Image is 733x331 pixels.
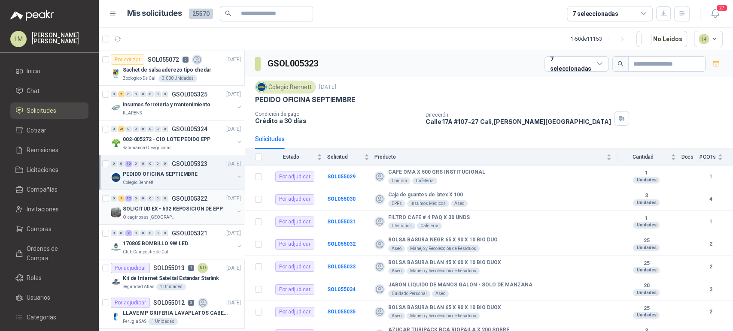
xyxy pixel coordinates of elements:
[275,172,314,182] div: Por adjudicar
[617,149,681,165] th: Cantidad
[162,230,168,236] div: 0
[111,196,117,202] div: 0
[388,304,501,311] b: BOLSA BASURA BLAN 65 X 90 X 10 BIO DUOX
[27,224,52,234] span: Compras
[426,118,611,125] p: Calle 17A #107-27 Cali , [PERSON_NAME][GEOGRAPHIC_DATA]
[147,196,154,202] div: 0
[123,318,146,325] p: Perugia SAS
[716,4,728,12] span: 27
[123,240,188,248] p: 170805 BOMBILLO 9W LED
[633,222,660,229] div: Unidades
[155,126,161,132] div: 0
[388,223,415,229] div: Utensilios
[172,161,207,167] p: GSOL005323
[633,289,660,296] div: Unidades
[633,312,660,319] div: Unidades
[123,283,155,290] p: Seguridad Atlas
[226,195,241,203] p: [DATE]
[327,219,356,225] a: SOL055031
[388,290,430,297] div: Cuidado Personal
[27,126,46,135] span: Cotizar
[155,91,161,97] div: 0
[407,245,480,252] div: Manejo y Recolección de Residuos
[111,126,117,132] div: 0
[275,262,314,272] div: Por adjudicar
[172,196,207,202] p: GSOL005322
[147,126,154,132] div: 0
[255,95,356,104] p: PEDIDO OFICINA SEPTIEMBRE
[111,68,121,78] img: Company Logo
[388,200,405,207] div: EPPs
[188,265,194,271] p: 1
[27,165,58,175] span: Licitaciones
[633,177,660,184] div: Unidades
[617,215,676,222] b: 1
[550,54,593,73] div: 7 seleccionadas
[140,230,146,236] div: 0
[10,142,88,158] a: Remisiones
[327,264,356,270] a: SOL055033
[147,230,154,236] div: 0
[140,161,146,167] div: 0
[123,249,170,256] p: Club Campestre de Cali
[327,286,356,292] b: SOL055034
[407,313,480,319] div: Manejo y Recolección de Residuos
[172,91,207,97] p: GSOL005325
[111,298,150,308] div: Por adjudicar
[162,196,168,202] div: 0
[133,161,139,167] div: 0
[699,173,723,181] b: 1
[255,117,419,124] p: Crédito a 30 días
[133,230,139,236] div: 0
[327,174,356,180] b: SOL055029
[617,193,676,199] b: 3
[123,170,198,178] p: PEDIDO OFICINA SEPTIEMBRE
[275,194,314,205] div: Por adjudicar
[10,63,88,79] a: Inicio
[388,245,405,252] div: Aseo
[125,161,132,167] div: 10
[226,90,241,99] p: [DATE]
[123,309,230,317] p: LLAVE MP GRIFERIA LAVAPLATOS CABEZA EXTRAIBLE
[189,9,213,19] span: 25570
[123,205,223,213] p: SOLICITUD EX - 632 REPOSICION DE EPP
[255,81,316,93] div: Colegio Bennett
[27,145,58,155] span: Remisiones
[327,154,362,160] span: Solicitud
[27,244,80,263] span: Órdenes de Compra
[226,160,241,168] p: [DATE]
[451,200,468,207] div: Aseo
[133,91,139,97] div: 0
[123,66,211,74] p: Sachet de salsa aderezo tipo chedar
[412,178,437,184] div: Cafetería
[633,244,660,251] div: Unidades
[27,106,56,115] span: Solicitudes
[111,54,144,65] div: Por cotizar
[617,61,624,67] span: search
[407,200,449,207] div: Insumos Médicos
[327,309,356,315] b: SOL055035
[155,196,161,202] div: 0
[699,286,723,294] b: 2
[156,283,186,290] div: 1 Unidades
[10,221,88,237] a: Compras
[140,196,146,202] div: 0
[148,318,178,325] div: 1 Unidades
[417,223,442,229] div: Cafetería
[133,126,139,132] div: 0
[699,154,716,160] span: # COTs
[172,230,207,236] p: GSOL005321
[123,214,177,221] p: Oleaginosas [GEOGRAPHIC_DATA][PERSON_NAME]
[327,241,356,247] a: SOL055032
[10,241,88,266] a: Órdenes de Compra
[27,86,40,96] span: Chat
[388,169,485,176] b: CAFE OMA X 500 GRS INSTITUCIONAL
[153,265,185,271] p: SOL055013
[32,32,88,44] p: [PERSON_NAME] [PERSON_NAME]
[226,299,241,307] p: [DATE]
[10,122,88,138] a: Cotizar
[617,170,676,177] b: 1
[162,126,168,132] div: 0
[699,218,723,226] b: 1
